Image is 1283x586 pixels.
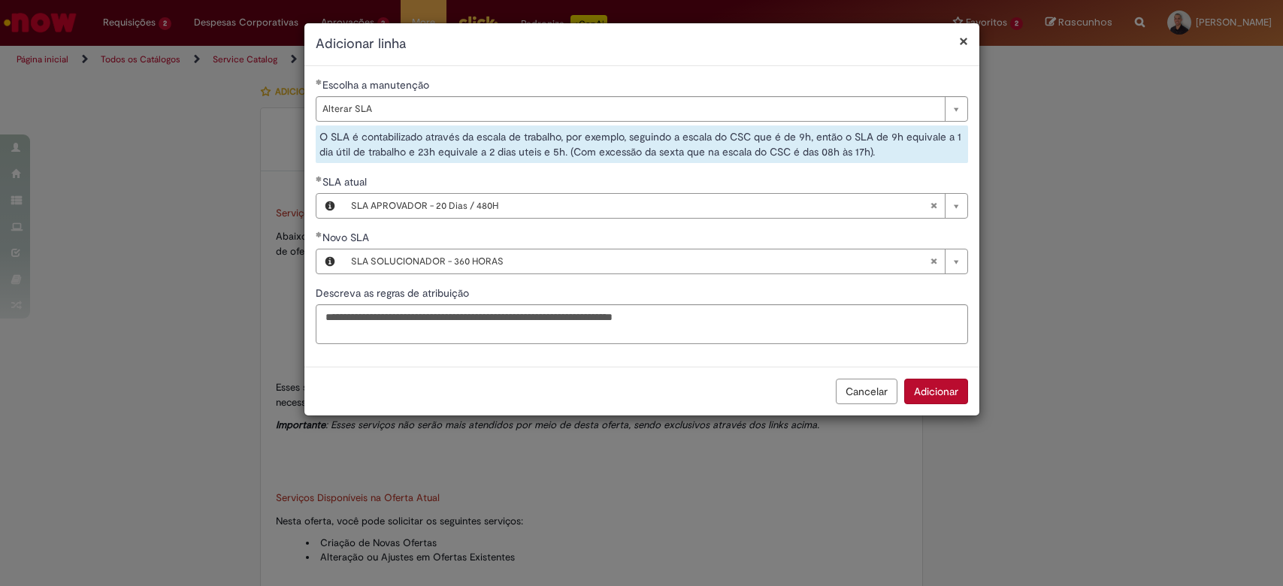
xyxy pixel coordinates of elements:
[922,194,945,218] abbr: Limpar campo SLA atual
[316,176,322,182] span: Obrigatório Preenchido
[316,286,472,300] span: Descreva as regras de atribuição
[836,379,897,404] button: Cancelar
[316,35,968,54] h2: Adicionar linha
[316,194,343,218] button: SLA atual, Visualizar este registro SLA APROVADOR - 20 Dias / 480H
[343,194,967,218] a: SLA APROVADOR - 20 Dias / 480HLimpar campo SLA atual
[322,175,370,189] span: SLA atual
[316,249,343,273] button: Novo SLA, Visualizar este registro SLA SOLUCIONADOR - 360 HORAS
[316,79,322,85] span: Obrigatório Preenchido
[904,379,968,404] button: Adicionar
[922,249,945,273] abbr: Limpar campo Novo SLA
[351,249,930,273] span: SLA SOLUCIONADOR - 360 HORAS
[343,249,967,273] a: SLA SOLUCIONADOR - 360 HORASLimpar campo Novo SLA
[316,304,968,345] textarea: Descreva as regras de atribuição
[959,33,968,49] button: Fechar modal
[351,194,930,218] span: SLA APROVADOR - 20 Dias / 480H
[316,125,968,163] div: O SLA é contabilizado através da escala de trabalho, por exemplo, seguindo a escala do CSC que é ...
[322,78,432,92] span: Escolha a manutenção
[322,231,372,244] span: Novo SLA
[322,97,937,121] span: Alterar SLA
[316,231,322,237] span: Obrigatório Preenchido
